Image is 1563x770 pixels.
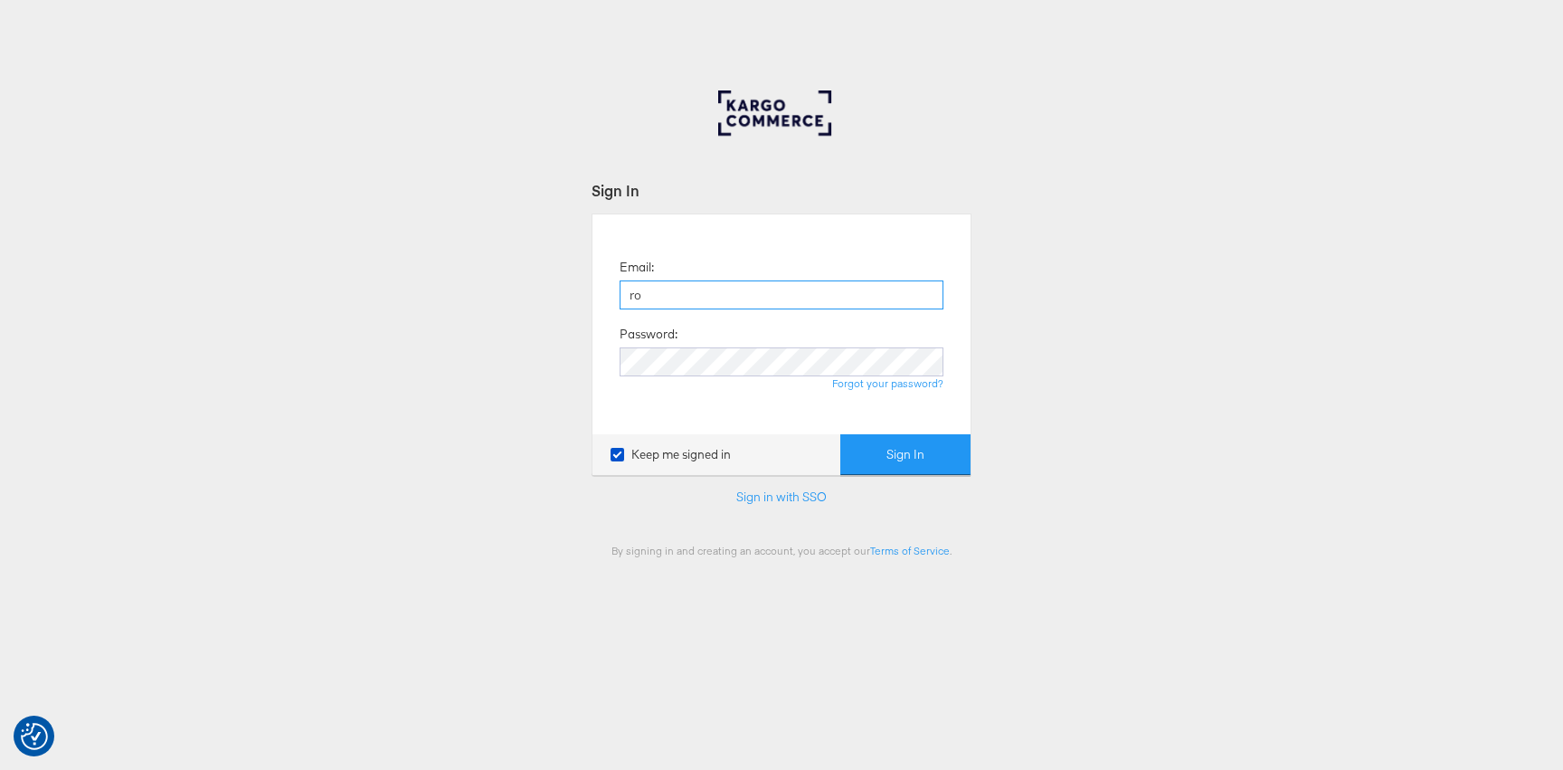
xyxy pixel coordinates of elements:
[611,446,731,463] label: Keep me signed in
[832,376,943,390] a: Forgot your password?
[592,544,971,557] div: By signing in and creating an account, you accept our .
[736,489,827,505] a: Sign in with SSO
[840,434,971,475] button: Sign In
[620,280,943,309] input: Email
[870,544,950,557] a: Terms of Service
[21,723,48,750] img: Revisit consent button
[21,723,48,750] button: Consent Preferences
[620,326,677,343] label: Password:
[620,259,654,276] label: Email:
[592,180,971,201] div: Sign In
